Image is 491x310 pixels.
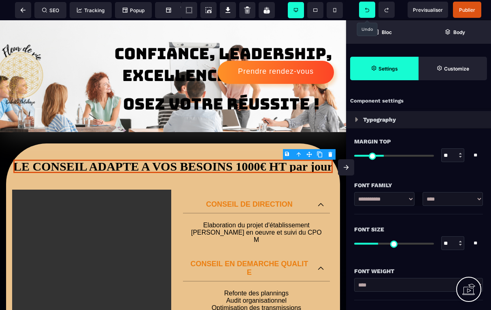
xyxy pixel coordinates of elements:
span: Font Size [354,224,384,234]
span: Settings [350,57,419,80]
span: Open Style Manager [419,57,487,80]
img: loading [355,117,358,122]
strong: Body [453,29,465,35]
p: Refonte des plannings Audit organisationnel Optimisation des transmissions [191,269,322,291]
span: Previsualiser [413,7,443,13]
b: LE CONSEIL ADAPTE A VOS BESOINS 1000€ HT par jour [13,139,333,153]
span: Screenshot [200,2,217,18]
span: Preview [408,2,448,18]
div: Font Weight [354,266,483,276]
p: CONSEIL DE DIRECTION [189,180,310,188]
div: Component settings [346,93,491,109]
p: Typography [363,115,396,124]
strong: Bloc [382,29,392,35]
span: SEO [42,7,59,13]
span: Open Blocks [346,20,419,44]
span: Popup [123,7,145,13]
span: Tracking [77,7,104,13]
span: Margin Top [354,137,391,146]
div: Font Family [354,180,483,190]
span: View components [181,2,197,18]
span: Open Layer Manager [419,20,491,44]
p: CONSEIL EN DEMARCHE QUALITE [189,239,310,257]
strong: Customize [444,66,469,72]
span: Publier [459,7,475,13]
span: Custom Block [159,4,198,16]
button: Prendre rendez-vous [218,41,334,64]
strong: Settings [378,66,398,72]
p: Elaboration du projet d'établissement [PERSON_NAME] en oeuvre et suivi du CPOM [191,201,322,223]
